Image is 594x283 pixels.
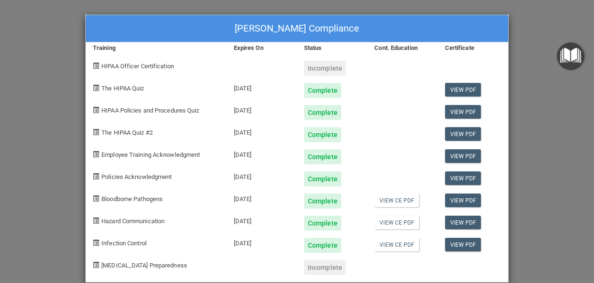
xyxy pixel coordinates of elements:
[227,231,297,253] div: [DATE]
[304,260,346,275] div: Incomplete
[101,107,199,114] span: HIPAA Policies and Procedures Quiz
[374,194,419,207] a: View CE PDF
[304,105,341,120] div: Complete
[438,42,508,54] div: Certificate
[445,149,481,163] a: View PDF
[445,105,481,119] a: View PDF
[297,42,367,54] div: Status
[304,61,346,76] div: Incomplete
[367,42,437,54] div: Cont. Education
[101,240,147,247] span: Infection Control
[557,42,585,70] button: Open Resource Center
[227,209,297,231] div: [DATE]
[304,238,341,253] div: Complete
[101,85,144,92] span: The HIPAA Quiz
[227,42,297,54] div: Expires On
[445,194,481,207] a: View PDF
[101,173,172,180] span: Policies Acknowledgment
[445,127,481,141] a: View PDF
[227,186,297,209] div: [DATE]
[445,238,481,251] a: View PDF
[101,262,187,269] span: [MEDICAL_DATA] Preparedness
[374,238,419,251] a: View CE PDF
[101,151,200,158] span: Employee Training Acknowledgment
[304,127,341,142] div: Complete
[304,171,341,186] div: Complete
[304,194,341,209] div: Complete
[374,216,419,229] a: View CE PDF
[227,120,297,142] div: [DATE]
[101,129,153,136] span: The HIPAA Quiz #2
[445,216,481,229] a: View PDF
[227,164,297,186] div: [DATE]
[86,15,508,42] div: [PERSON_NAME] Compliance
[101,195,163,202] span: Bloodborne Pathogens
[227,142,297,164] div: [DATE]
[445,171,481,185] a: View PDF
[304,216,341,231] div: Complete
[227,76,297,98] div: [DATE]
[304,83,341,98] div: Complete
[227,98,297,120] div: [DATE]
[101,218,165,225] span: Hazard Communication
[445,83,481,97] a: View PDF
[86,42,227,54] div: Training
[101,63,174,70] span: HIPAA Officer Certification
[304,149,341,164] div: Complete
